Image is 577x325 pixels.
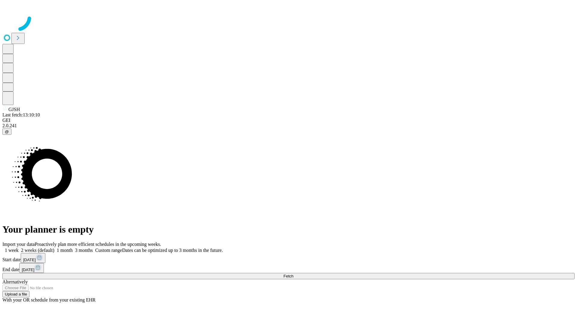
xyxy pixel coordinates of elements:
[57,248,73,253] span: 1 month
[19,263,44,273] button: [DATE]
[2,128,11,135] button: @
[95,248,122,253] span: Custom range
[2,297,96,302] span: With your OR schedule from your existing EHR
[2,253,575,263] div: Start date
[283,274,293,278] span: Fetch
[2,263,575,273] div: End date
[2,224,575,235] h1: Your planner is empty
[21,253,45,263] button: [DATE]
[5,248,19,253] span: 1 week
[2,279,28,284] span: Alternatively
[2,123,575,128] div: 2.0.241
[2,118,575,123] div: GEI
[23,258,36,262] span: [DATE]
[2,112,40,117] span: Last fetch: 13:10:10
[5,129,9,134] span: @
[8,107,20,112] span: GJSH
[2,291,29,297] button: Upload a file
[122,248,223,253] span: Dates can be optimized up to 3 months in the future.
[75,248,93,253] span: 3 months
[35,242,161,247] span: Proactively plan more efficient schedules in the upcoming weeks.
[21,248,54,253] span: 2 weeks (default)
[2,242,35,247] span: Import your data
[22,268,34,272] span: [DATE]
[2,273,575,279] button: Fetch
